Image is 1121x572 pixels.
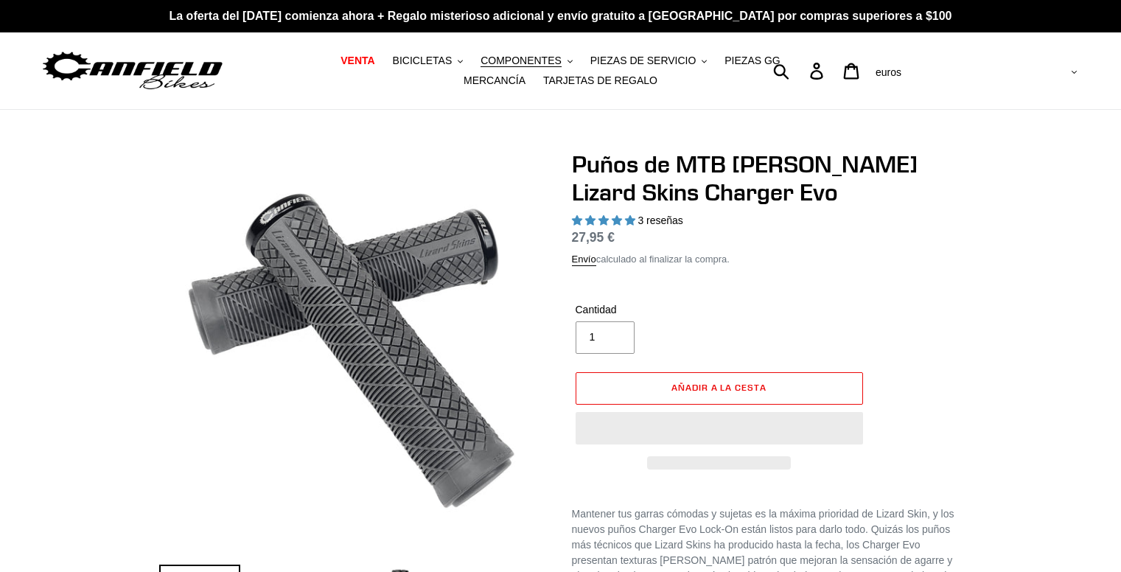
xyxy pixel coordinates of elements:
[473,51,580,71] button: COMPONENTES
[638,214,682,226] font: 3 reseñas
[333,51,382,71] a: VENTA
[717,51,787,71] a: PIEZAS GG
[481,55,562,66] font: COMPONENTES
[724,55,780,66] font: PIEZAS GG
[583,51,715,71] button: PIEZAS DE SERVICIO
[456,71,533,91] a: MERCANCÍA
[464,74,525,86] font: MERCANCÍA
[576,372,863,405] button: Añadir a la cesta
[41,48,225,94] img: Bicicletas Canfield
[393,55,453,66] font: BICICLETAS
[572,254,596,266] a: Envío
[572,254,596,265] font: Envío
[572,150,918,206] font: Puños de MTB [PERSON_NAME] Lizard Skins Charger Evo
[385,51,471,71] button: BICICLETAS
[596,254,730,265] font: calculado al finalizar la compra.
[590,55,696,66] font: PIEZAS DE SERVICIO
[536,71,665,91] a: TARJETAS DE REGALO
[781,55,819,87] input: Buscar
[572,230,615,245] font: 27,95 €
[543,74,657,86] font: TARJETAS DE REGALO
[671,382,766,393] font: Añadir a la cesta
[341,55,374,66] font: VENTA
[169,10,951,22] font: La oferta del [DATE] comienza ahora + Regalo misterioso adicional y envío gratuito a [GEOGRAPHIC_...
[576,304,617,315] font: Cantidad
[572,214,638,226] span: 5.00 estrellas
